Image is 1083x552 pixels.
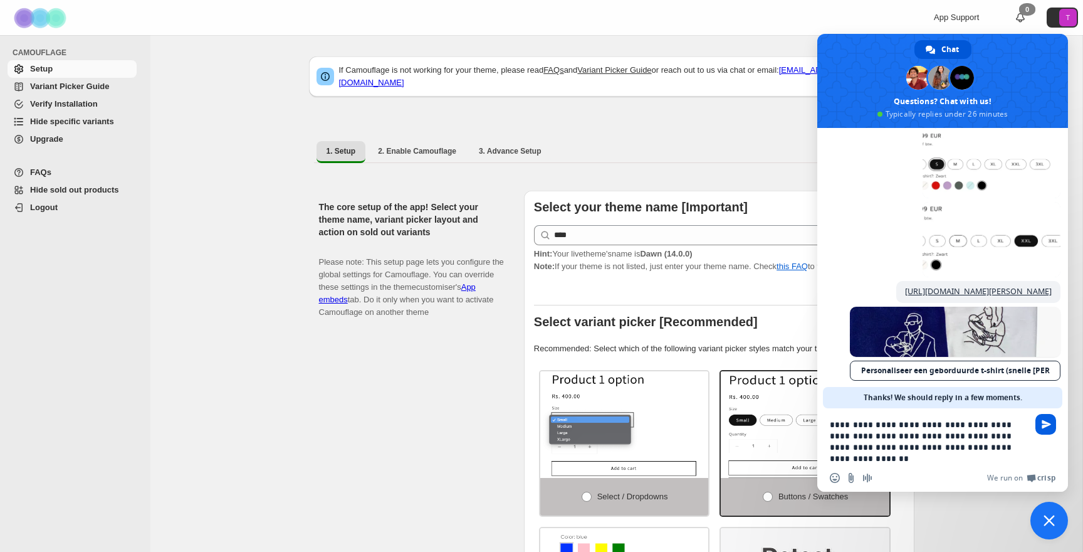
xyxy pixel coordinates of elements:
[30,117,114,126] span: Hide specific variants
[30,167,51,177] span: FAQs
[850,361,1060,381] a: Personaliseer een geborduurde t-shirt (snelle [PERSON_NAME])
[10,1,73,35] img: Camouflage
[534,200,748,214] b: Select your theme name [Important]
[8,164,137,181] a: FAQs
[941,40,959,59] span: Chat
[8,181,137,199] a: Hide sold out products
[8,95,137,113] a: Verify Installation
[543,65,564,75] a: FAQs
[8,78,137,95] a: Variant Picker Guide
[30,82,109,91] span: Variant Picker Guide
[30,134,63,144] span: Upgrade
[378,146,456,156] span: 2. Enable Camouflage
[319,201,504,238] h2: The core setup of the app! Select your theme name, variant picker layout and action on sold out v...
[778,492,848,501] span: Buttons / Swatches
[540,371,709,478] img: Select / Dropdowns
[914,40,971,59] div: Chat
[862,473,872,483] span: Audio message
[479,146,541,156] span: 3. Advance Setup
[987,473,1023,483] span: We run on
[777,262,808,271] a: this FAQ
[327,146,356,156] span: 1. Setup
[1059,9,1077,26] span: Avatar with initials T
[30,99,98,109] span: Verify Installation
[8,113,137,130] a: Hide specific variants
[934,13,979,22] span: App Support
[534,249,553,258] strong: Hint:
[125,73,135,83] img: tab_keywords_by_traffic_grey.svg
[30,203,58,212] span: Logout
[319,243,504,319] p: Please note: This setup page lets you configure the global settings for Camouflage. You can overr...
[905,286,1052,297] a: [URL][DOMAIN_NAME][PERSON_NAME]
[20,33,30,43] img: website_grey.svg
[33,33,138,43] div: Domain: [DOMAIN_NAME]
[1037,473,1055,483] span: Crisp
[1019,3,1035,16] div: 0
[35,20,61,30] div: v 4.0.25
[1014,11,1027,24] a: 0
[721,371,889,478] img: Buttons / Swatches
[8,130,137,148] a: Upgrade
[30,185,119,194] span: Hide sold out products
[534,248,904,273] p: If your theme is not listed, just enter your theme name. Check to find your theme name.
[139,74,211,82] div: Keywords by Traffic
[8,60,137,78] a: Setup
[577,65,651,75] a: Variant Picker Guide
[534,262,555,271] strong: Note:
[534,315,758,329] b: Select variant picker [Recommended]
[1047,8,1078,28] button: Avatar with initials T
[534,342,904,355] p: Recommended: Select which of the following variant picker styles match your theme.
[8,199,137,216] a: Logout
[30,64,53,73] span: Setup
[846,473,856,483] span: Send a file
[34,73,44,83] img: tab_domain_overview_orange.svg
[339,64,907,89] p: If Camouflage is not working for your theme, please read and or reach out to us via chat or email:
[1035,414,1056,435] span: Send
[1030,502,1068,539] div: Close chat
[48,74,112,82] div: Domain Overview
[597,492,668,501] span: Select / Dropdowns
[534,249,693,258] span: Your live theme's name is
[864,387,1022,408] span: Thanks! We should reply in a few moments.
[13,48,142,58] span: CAMOUFLAGE
[640,249,692,258] strong: Dawn (14.0.0)
[20,20,30,30] img: logo_orange.svg
[987,473,1055,483] a: We run onCrisp
[1066,14,1070,21] text: T
[830,473,840,483] span: Insert an emoji
[830,419,1028,464] textarea: Compose your message...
